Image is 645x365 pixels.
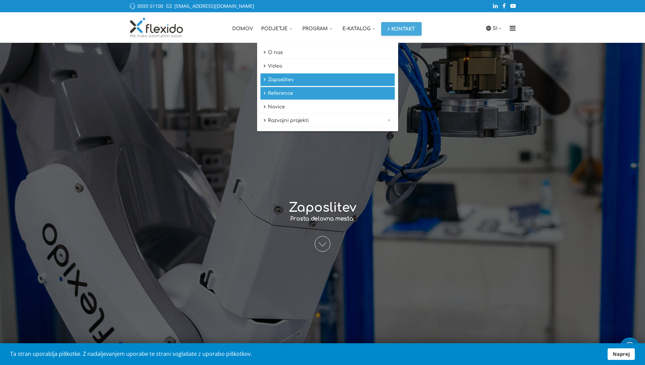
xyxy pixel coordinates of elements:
[260,73,395,86] a: Zaposlitev
[260,46,395,59] a: O nas
[129,17,185,38] img: Flexido, d.o.o.
[338,12,381,43] a: E-katalog
[381,22,422,36] a: Kontakt
[228,12,257,43] a: Domov
[260,114,395,127] a: Razvojni projekti
[486,25,492,31] img: icon-laguage.svg
[493,24,503,32] a: SI
[623,341,636,354] img: whatsapp_icon_white.svg
[260,60,395,73] a: Video
[137,3,163,9] a: 0593 51100
[298,12,338,43] a: Program
[507,12,518,43] a: Menu
[257,12,298,43] a: Podjetje
[608,348,635,360] a: Naprej
[260,101,395,114] a: Novice
[174,3,254,9] a: [EMAIL_ADDRESS][DOMAIN_NAME]
[507,25,518,32] i: Menu
[260,87,395,100] a: Reference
